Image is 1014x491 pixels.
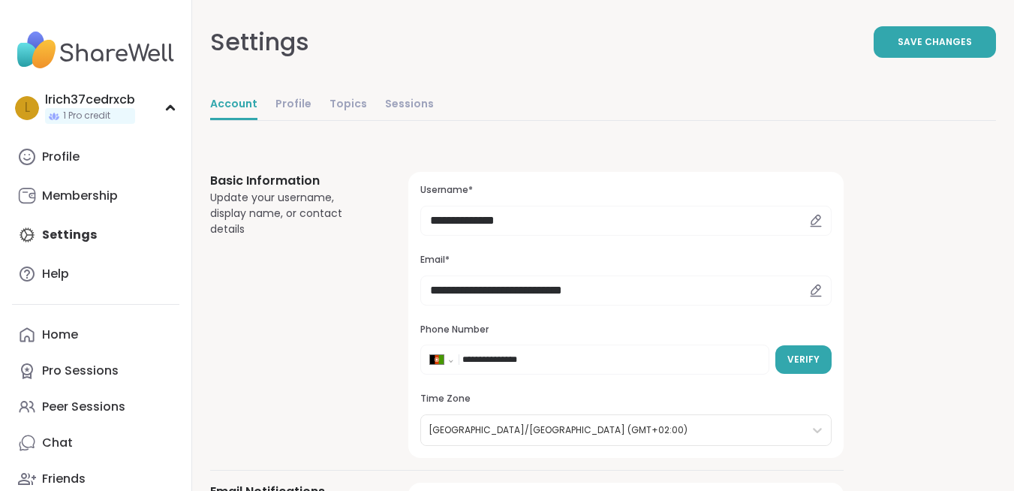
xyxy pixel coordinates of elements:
div: Membership [42,188,118,204]
span: Save Changes [898,35,972,49]
span: 1 Pro credit [63,110,110,122]
a: Peer Sessions [12,389,179,425]
div: Update your username, display name, or contact details [210,190,372,237]
div: Help [42,266,69,282]
a: Sessions [385,90,434,120]
a: Profile [275,90,311,120]
a: Pro Sessions [12,353,179,389]
a: Profile [12,139,179,175]
span: Verify [787,353,820,366]
div: Pro Sessions [42,363,119,379]
a: Chat [12,425,179,461]
div: Home [42,327,78,343]
h3: Email* [420,254,832,267]
button: Save Changes [874,26,996,58]
button: Verify [775,345,832,374]
h3: Basic Information [210,172,372,190]
h3: Phone Number [420,324,832,336]
div: Friends [42,471,86,487]
div: Chat [42,435,73,451]
a: Home [12,317,179,353]
h3: Username* [420,184,832,197]
div: Settings [210,24,309,60]
div: Profile [42,149,80,165]
span: l [25,98,30,118]
div: Peer Sessions [42,399,125,415]
a: Account [210,90,257,120]
a: Topics [329,90,367,120]
img: ShareWell Nav Logo [12,24,179,77]
a: Membership [12,178,179,214]
div: lrich37cedrxcb [45,92,135,108]
a: Help [12,256,179,292]
h3: Time Zone [420,393,832,405]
